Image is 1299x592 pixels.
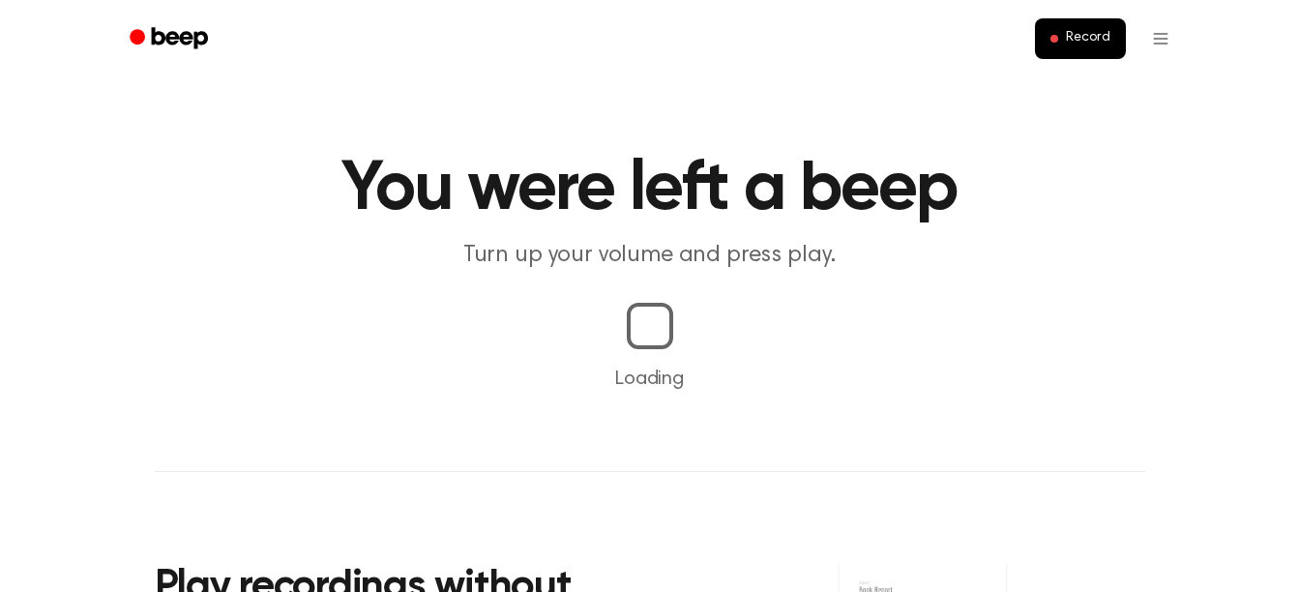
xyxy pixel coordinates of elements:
[1066,30,1109,47] span: Record
[1035,18,1125,59] button: Record
[116,20,225,58] a: Beep
[23,365,1276,394] p: Loading
[155,155,1145,224] h1: You were left a beep
[1137,15,1184,62] button: Open menu
[279,240,1021,272] p: Turn up your volume and press play.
